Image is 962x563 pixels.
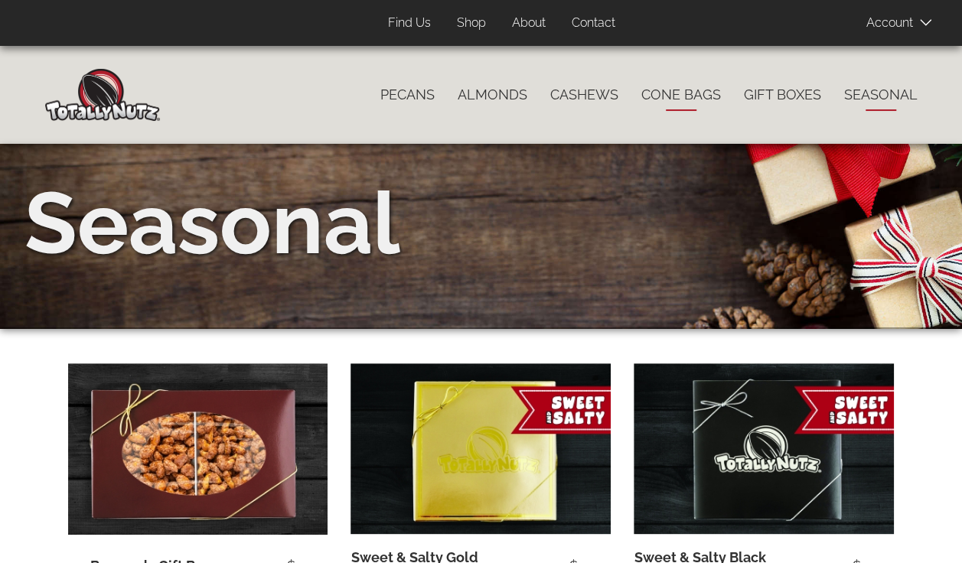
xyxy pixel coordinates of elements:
a: Find Us [377,8,442,38]
a: Gift Boxes [732,79,833,111]
div: Seasonal [24,162,400,285]
a: Pecans [369,79,446,111]
img: Totally Nutz burgundy gift box on a black background [68,363,328,542]
a: Almonds [446,79,539,111]
a: Cashews [539,79,630,111]
img: Home [45,69,160,121]
a: About [501,8,557,38]
a: Contact [560,8,627,38]
img: sweet-salty-gold-01_0.jpg [351,363,611,534]
img: sweet-salty-black-01_2.jpg [634,363,894,534]
a: Cone Bags [630,79,732,111]
a: Shop [445,8,497,38]
a: Seasonal [833,79,929,111]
